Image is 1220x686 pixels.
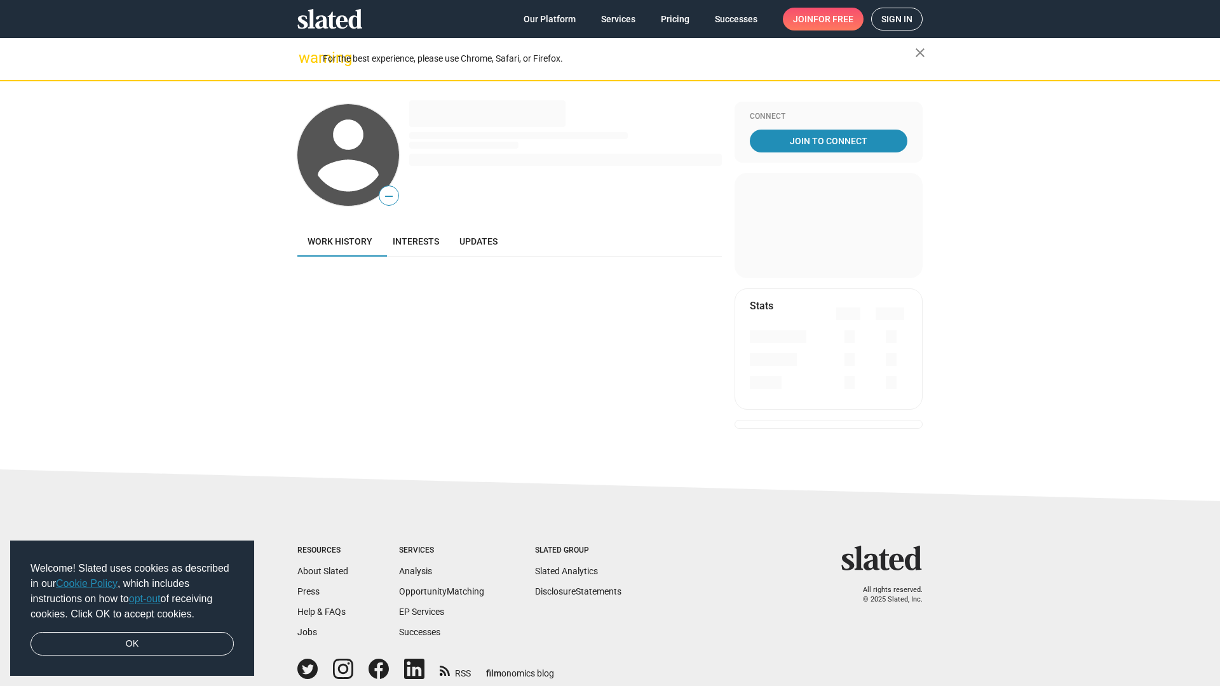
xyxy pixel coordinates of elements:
[459,236,498,246] span: Updates
[850,586,923,604] p: All rights reserved. © 2025 Slated, Inc.
[793,8,853,30] span: Join
[379,188,398,205] span: —
[440,660,471,680] a: RSS
[30,561,234,622] span: Welcome! Slated uses cookies as described in our , which includes instructions on how to of recei...
[661,8,689,30] span: Pricing
[705,8,768,30] a: Successes
[813,8,853,30] span: for free
[297,546,348,556] div: Resources
[10,541,254,676] div: cookieconsent
[399,607,444,617] a: EP Services
[297,566,348,576] a: About Slated
[449,226,508,257] a: Updates
[393,236,439,246] span: Interests
[591,8,646,30] a: Services
[524,8,576,30] span: Our Platform
[308,236,372,246] span: Work history
[912,45,928,60] mat-icon: close
[297,226,383,257] a: Work history
[399,627,440,637] a: Successes
[399,586,484,596] a: OpportunityMatching
[486,668,501,678] span: film
[297,586,320,596] a: Press
[297,607,346,617] a: Help & FAQs
[750,130,907,152] a: Join To Connect
[750,299,773,313] mat-card-title: Stats
[783,8,864,30] a: Joinfor free
[399,566,432,576] a: Analysis
[486,657,554,680] a: filmonomics blog
[30,632,234,656] a: dismiss cookie message
[535,586,621,596] a: DisclosureStatements
[752,130,905,152] span: Join To Connect
[601,8,635,30] span: Services
[323,50,915,67] div: For the best experience, please use Chrome, Safari, or Firefox.
[715,8,757,30] span: Successes
[513,8,586,30] a: Our Platform
[881,8,912,30] span: Sign in
[383,226,449,257] a: Interests
[750,112,907,122] div: Connect
[129,593,161,604] a: opt-out
[651,8,700,30] a: Pricing
[297,627,317,637] a: Jobs
[535,566,598,576] a: Slated Analytics
[871,8,923,30] a: Sign in
[535,546,621,556] div: Slated Group
[299,50,314,65] mat-icon: warning
[56,578,118,589] a: Cookie Policy
[399,546,484,556] div: Services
